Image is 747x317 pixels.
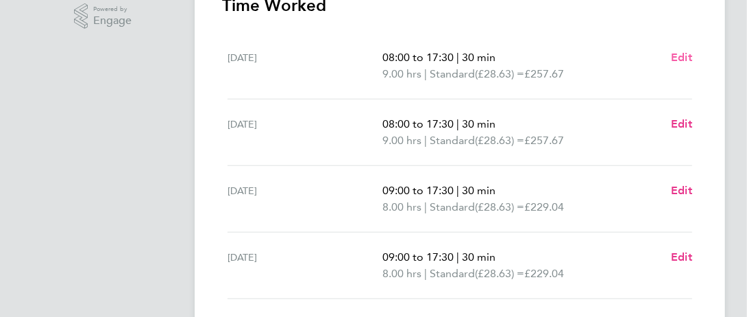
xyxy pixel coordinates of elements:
span: | [456,117,459,130]
span: | [456,250,459,263]
div: [DATE] [228,183,382,215]
a: Powered byEngage [74,3,132,30]
span: 08:00 to 17:30 [382,51,454,64]
div: [DATE] [228,249,382,282]
span: 09:00 to 17:30 [382,184,454,197]
span: 30 min [462,51,495,64]
a: Edit [671,116,692,132]
div: [DATE] [228,116,382,149]
span: Engage [93,15,132,27]
span: 8.00 hrs [382,267,421,280]
span: 08:00 to 17:30 [382,117,454,130]
span: £229.04 [524,267,564,280]
span: £257.67 [524,134,564,147]
span: Standard [430,199,475,215]
a: Edit [671,183,692,199]
span: 9.00 hrs [382,134,421,147]
span: £229.04 [524,200,564,213]
span: £257.67 [524,67,564,80]
span: 30 min [462,250,495,263]
span: | [424,267,427,280]
span: Edit [671,250,692,263]
a: Edit [671,249,692,266]
span: 09:00 to 17:30 [382,250,454,263]
span: (£28.63) = [475,267,524,280]
span: 30 min [462,117,495,130]
span: | [456,51,459,64]
span: (£28.63) = [475,67,524,80]
span: (£28.63) = [475,200,524,213]
span: Standard [430,266,475,282]
span: | [424,134,427,147]
span: 30 min [462,184,495,197]
span: Edit [671,184,692,197]
a: Edit [671,49,692,66]
div: [DATE] [228,49,382,82]
span: 9.00 hrs [382,67,421,80]
span: 8.00 hrs [382,200,421,213]
span: | [456,184,459,197]
span: | [424,67,427,80]
span: Standard [430,66,475,82]
span: Edit [671,117,692,130]
span: Edit [671,51,692,64]
span: Powered by [93,3,132,15]
span: | [424,200,427,213]
span: Standard [430,132,475,149]
span: (£28.63) = [475,134,524,147]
